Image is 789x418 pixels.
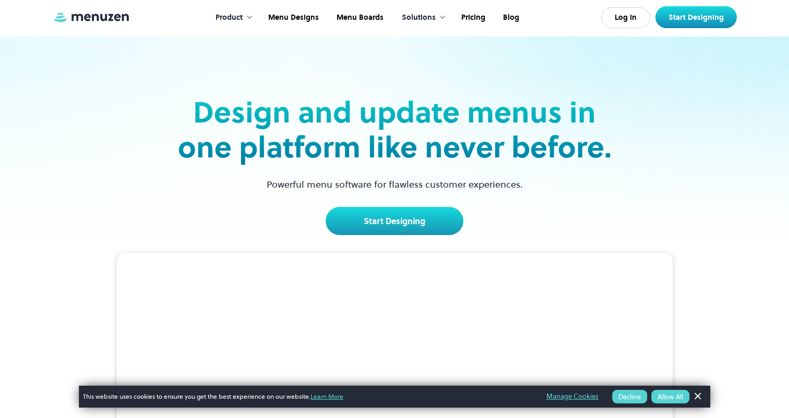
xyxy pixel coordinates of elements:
[612,390,647,403] button: Decline
[216,12,243,23] div: Product
[174,95,615,165] h2: Design and update menus in one platform like never before.
[451,2,493,34] a: Pricing
[205,2,258,34] div: Product
[327,2,391,34] a: Menu Boards
[83,392,532,401] span: This website uses cookies to ensure you get the best experience on our website.
[258,2,327,34] a: Menu Designs
[326,207,463,235] a: Start Designing
[651,390,689,403] button: Allow All
[601,7,650,28] a: Log In
[546,391,599,402] a: Manage Cookies
[310,392,343,401] a: Learn More
[402,12,436,23] div: Solutions
[655,6,737,28] a: Start Designing
[391,2,451,34] div: Solutions
[254,177,536,191] p: Powerful menu software for flawless customer experiences.
[689,389,705,404] a: Dismiss Banner
[493,2,527,34] a: Blog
